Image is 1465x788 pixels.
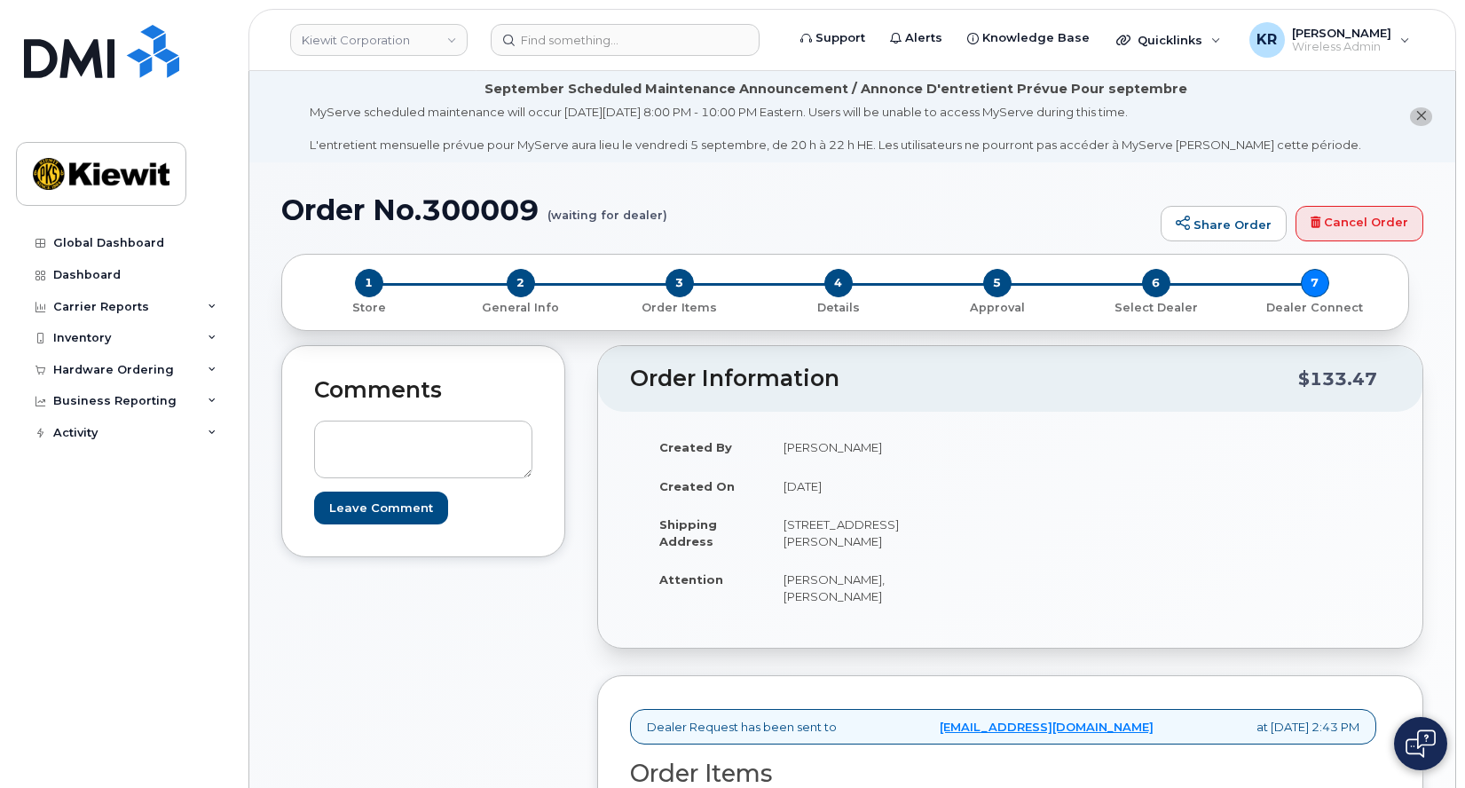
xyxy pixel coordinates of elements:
[1142,269,1170,297] span: 6
[768,467,997,506] td: [DATE]
[281,194,1152,225] h1: Order No.300009
[630,366,1298,391] h2: Order Information
[630,709,1376,745] div: Dealer Request has been sent to at [DATE] 2:43 PM
[659,517,717,548] strong: Shipping Address
[940,719,1154,736] a: [EMAIL_ADDRESS][DOMAIN_NAME]
[766,300,910,316] p: Details
[659,479,735,493] strong: Created On
[768,505,997,560] td: [STREET_ADDRESS][PERSON_NAME]
[484,80,1187,98] div: September Scheduled Maintenance Announcement / Annonce D'entretient Prévue Pour septembre
[768,560,997,615] td: [PERSON_NAME], [PERSON_NAME]
[441,297,600,316] a: 2 General Info
[918,297,1076,316] a: 5 Approval
[925,300,1069,316] p: Approval
[355,269,383,297] span: 1
[1076,297,1235,316] a: 6 Select Dealer
[507,269,535,297] span: 2
[659,572,723,587] strong: Attention
[1161,206,1287,241] a: Share Order
[607,300,752,316] p: Order Items
[768,428,997,467] td: [PERSON_NAME]
[1406,729,1436,758] img: Open chat
[303,300,434,316] p: Store
[983,269,1012,297] span: 5
[314,492,448,524] input: Leave Comment
[600,297,759,316] a: 3 Order Items
[630,760,1376,787] h2: Order Items
[310,104,1361,154] div: MyServe scheduled maintenance will occur [DATE][DATE] 8:00 PM - 10:00 PM Eastern. Users will be u...
[1298,362,1377,396] div: $133.47
[296,297,441,316] a: 1 Store
[659,440,732,454] strong: Created By
[448,300,593,316] p: General Info
[824,269,853,297] span: 4
[1296,206,1423,241] a: Cancel Order
[1410,107,1432,126] button: close notification
[1083,300,1228,316] p: Select Dealer
[314,378,532,403] h2: Comments
[547,194,667,222] small: (waiting for dealer)
[666,269,694,297] span: 3
[759,297,918,316] a: 4 Details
